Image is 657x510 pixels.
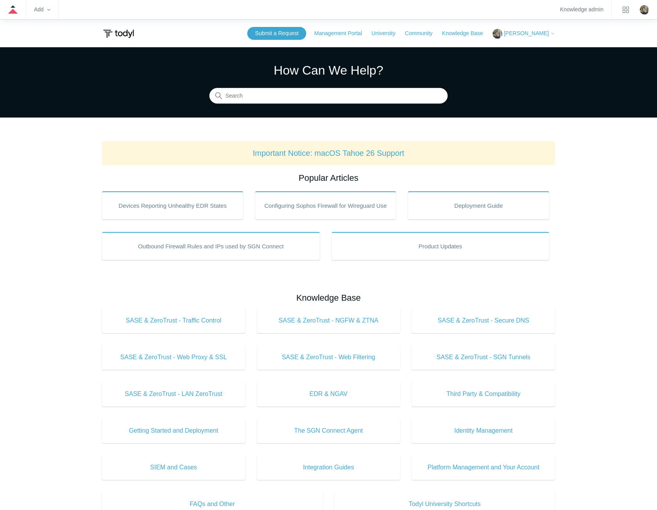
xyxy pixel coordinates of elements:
[102,27,135,41] img: Todyl Support Center Help Center home page
[114,316,234,325] span: SASE & ZeroTrust - Traffic Control
[269,353,389,362] span: SASE & ZeroTrust - Web Filtering
[423,353,543,362] span: SASE & ZeroTrust - SGN Tunnels
[442,29,491,37] a: Knowledge Base
[114,499,311,509] span: FAQs and Other
[423,426,543,435] span: Identity Management
[412,308,555,333] a: SASE & ZeroTrust - Secure DNS
[314,29,370,37] a: Management Portal
[412,345,555,370] a: SASE & ZeroTrust - SGN Tunnels
[247,27,306,40] a: Submit a Request
[257,345,400,370] a: SASE & ZeroTrust - Web Filtering
[102,232,320,260] a: Outbound Firewall Rules and IPs used by SGN Connect
[257,382,400,407] a: EDR & NGAV
[423,463,543,472] span: Platform Management and Your Account
[34,7,50,12] zd-hc-trigger: Add
[114,353,234,362] span: SASE & ZeroTrust - Web Proxy & SSL
[269,316,389,325] span: SASE & ZeroTrust - NGFW & ZTNA
[412,418,555,443] a: Identity Management
[346,499,543,509] span: Todyl University Shortcuts
[332,232,550,260] a: Product Updates
[560,7,603,12] a: Knowledge admin
[257,418,400,443] a: The SGN Connect Agent
[102,171,555,184] h2: Popular Articles
[269,463,389,472] span: Integration Guides
[255,191,396,219] a: Configuring Sophos Firewall for Wireguard Use
[253,149,404,157] a: Important Notice: macOS Tahoe 26 Support
[269,426,389,435] span: The SGN Connect Agent
[423,389,543,399] span: Third Party & Compatibility
[114,389,234,399] span: SASE & ZeroTrust - LAN ZeroTrust
[412,382,555,407] a: Third Party & Compatibility
[209,88,448,104] input: Search
[209,61,448,80] h1: How Can We Help?
[257,455,400,480] a: Integration Guides
[493,29,555,39] button: [PERSON_NAME]
[102,191,243,219] a: Devices Reporting Unhealthy EDR States
[102,455,245,480] a: SIEM and Cases
[102,345,245,370] a: SASE & ZeroTrust - Web Proxy & SSL
[640,5,649,14] zd-hc-trigger: Click your profile icon to open the profile menu
[102,382,245,407] a: SASE & ZeroTrust - LAN ZeroTrust
[102,308,245,333] a: SASE & ZeroTrust - Traffic Control
[371,29,403,37] a: University
[423,316,543,325] span: SASE & ZeroTrust - Secure DNS
[640,5,649,14] img: user avatar
[504,30,549,36] span: [PERSON_NAME]
[412,455,555,480] a: Platform Management and Your Account
[257,308,400,333] a: SASE & ZeroTrust - NGFW & ZTNA
[102,418,245,443] a: Getting Started and Deployment
[269,389,389,399] span: EDR & NGAV
[114,463,234,472] span: SIEM and Cases
[408,191,549,219] a: Deployment Guide
[405,29,441,37] a: Community
[102,291,555,304] h2: Knowledge Base
[114,426,234,435] span: Getting Started and Deployment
